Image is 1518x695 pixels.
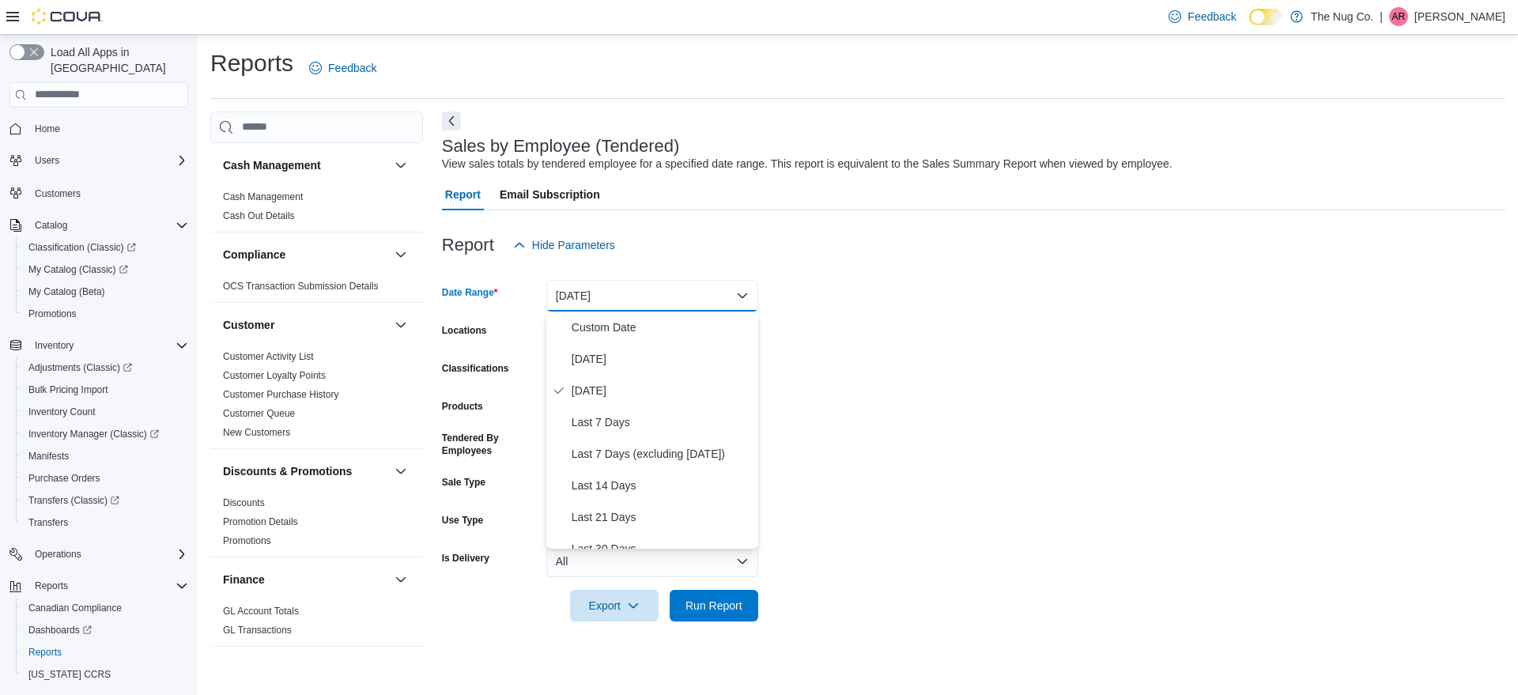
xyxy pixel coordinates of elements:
p: | [1380,7,1383,26]
span: GL Account Totals [223,605,299,618]
span: Catalog [28,216,188,235]
span: Canadian Compliance [28,602,122,614]
button: Cash Management [223,157,388,173]
p: The Nug Co. [1311,7,1373,26]
span: Reports [28,646,62,659]
button: Run Report [670,590,758,621]
span: Cash Out Details [223,210,295,222]
span: Purchase Orders [28,472,100,485]
a: Inventory Manager (Classic) [22,425,165,444]
p: [PERSON_NAME] [1414,7,1505,26]
h3: Finance [223,572,265,587]
span: Reports [35,580,68,592]
a: New Customers [223,427,290,438]
span: Bulk Pricing Import [22,380,188,399]
button: Users [28,151,66,170]
a: Reports [22,643,68,662]
button: Reports [3,575,194,597]
a: Feedback [303,52,383,84]
span: Purchase Orders [22,469,188,488]
button: Catalog [3,214,194,236]
input: Dark Mode [1249,9,1282,25]
span: Load All Apps in [GEOGRAPHIC_DATA] [44,44,188,76]
button: Inventory [223,661,388,677]
button: Customer [223,317,388,333]
button: All [546,546,758,577]
a: Transfers (Classic) [16,489,194,512]
a: Discounts [223,497,265,508]
a: GL Transactions [223,625,292,636]
label: Use Type [442,514,483,527]
button: Compliance [223,247,388,263]
a: Promotions [223,535,271,546]
span: Inventory Count [22,402,188,421]
button: Customers [3,181,194,204]
button: Inventory [3,334,194,357]
a: Customer Queue [223,408,295,419]
button: Catalog [28,216,74,235]
span: Last 30 Days [572,539,752,558]
label: Products [442,400,483,413]
div: Finance [210,602,423,646]
a: Adjustments (Classic) [22,358,138,377]
span: Customers [35,187,81,200]
span: Hide Parameters [532,237,615,253]
div: View sales totals by tendered employee for a specified date range. This report is equivalent to t... [442,156,1172,172]
label: Classifications [442,362,509,375]
span: OCS Transaction Submission Details [223,280,379,293]
span: Reports [28,576,188,595]
a: Cash Out Details [223,210,295,221]
label: Date Range [442,286,498,299]
h1: Reports [210,47,293,79]
span: Transfers [28,516,68,529]
div: Compliance [210,277,423,302]
span: Canadian Compliance [22,599,188,618]
a: Customers [28,184,87,203]
span: Last 7 Days (excluding [DATE]) [572,444,752,463]
button: Finance [391,570,410,589]
button: Customer [391,315,410,334]
span: [DATE] [572,349,752,368]
span: Adjustments (Classic) [22,358,188,377]
button: Operations [28,545,88,564]
button: Cash Management [391,156,410,175]
span: Last 7 Days [572,413,752,432]
a: Customer Loyalty Points [223,370,326,381]
h3: Customer [223,317,274,333]
span: Customer Purchase History [223,388,339,401]
span: Manifests [22,447,188,466]
div: Discounts & Promotions [210,493,423,557]
span: Inventory Manager (Classic) [22,425,188,444]
span: Inventory [35,339,74,352]
button: Users [3,149,194,172]
a: OCS Transaction Submission Details [223,281,379,292]
span: Feedback [1188,9,1236,25]
span: Customer Activity List [223,350,314,363]
button: Discounts & Promotions [223,463,388,479]
span: Last 14 Days [572,476,752,495]
span: Export [580,590,649,621]
a: My Catalog (Classic) [22,260,134,279]
img: Cova [32,9,103,25]
span: Classification (Classic) [28,241,136,254]
a: Classification (Classic) [16,236,194,259]
span: Operations [28,545,188,564]
button: Discounts & Promotions [391,462,410,481]
a: Transfers (Classic) [22,491,126,510]
div: Customer [210,347,423,448]
a: Classification (Classic) [22,238,142,257]
button: Bulk Pricing Import [16,379,194,401]
h3: Report [442,236,494,255]
a: Adjustments (Classic) [16,357,194,379]
span: AR [1392,7,1406,26]
div: Select listbox [546,312,758,549]
h3: Discounts & Promotions [223,463,352,479]
span: Users [35,154,59,167]
a: Inventory Count [22,402,102,421]
button: Hide Parameters [507,229,621,261]
button: Canadian Compliance [16,597,194,619]
button: Inventory [28,336,80,355]
label: Is Delivery [442,552,489,565]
